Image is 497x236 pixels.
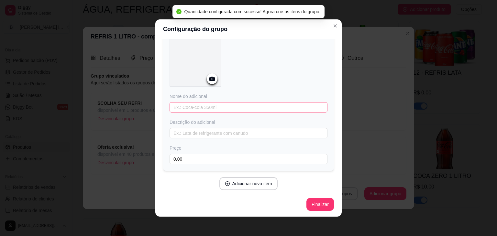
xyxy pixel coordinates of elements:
[170,128,327,138] input: Ex.: Lata de refrigerante com canudo
[184,9,320,14] span: Quantidade configurada com sucesso! Agora crie os itens do grupo.
[306,198,334,211] button: Finalizar
[170,102,327,113] input: Ex.: Coca-cola 350ml
[170,145,327,151] div: Preço
[170,119,327,125] div: Descrição do adicional
[219,177,278,190] button: plus-circleAdicionar novo item
[176,9,182,14] span: check-circle
[170,93,327,100] div: Nome do adicional
[155,19,342,39] header: Configuração do grupo
[225,181,230,186] span: plus-circle
[330,21,340,31] button: Close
